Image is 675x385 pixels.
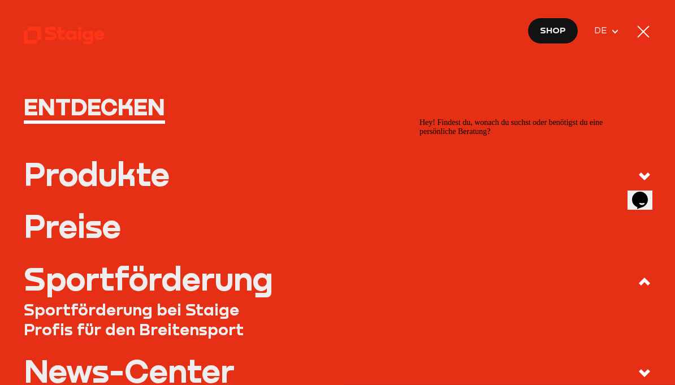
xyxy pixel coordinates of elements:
a: Sportförderung bei Staige [24,300,651,319]
span: Shop [540,23,566,37]
div: Produkte [24,158,170,190]
div: Sportförderung [24,263,273,295]
a: Shop [527,18,578,44]
a: Profis für den Breitensport [24,319,651,339]
iframe: chat widget [628,176,664,210]
iframe: chat widget [415,114,618,272]
a: Preise [24,210,651,242]
div: Hey! Findest du, wonach du suchst oder benötigst du eine persönliche Beratung? [5,5,208,23]
span: Hey! Findest du, wonach du suchst oder benötigst du eine persönliche Beratung? [5,5,188,22]
span: DE [594,24,611,37]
